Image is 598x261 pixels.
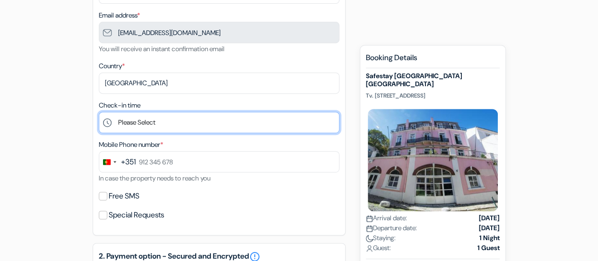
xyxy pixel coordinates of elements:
img: calendar.svg [366,215,373,222]
h5: Safestay [GEOGRAPHIC_DATA] [GEOGRAPHIC_DATA] [366,72,500,88]
div: +351 [121,156,136,168]
img: moon.svg [366,235,373,242]
span: Departure date: [366,223,417,233]
span: Staying: [366,233,396,243]
strong: [DATE] [479,213,500,223]
strong: 1 Guest [477,243,500,253]
strong: [DATE] [479,223,500,233]
strong: 1 Night [479,233,500,243]
p: Tv. [STREET_ADDRESS] [366,92,500,99]
h5: Booking Details [366,53,500,68]
label: Free SMS [109,189,139,203]
input: 912 345 678 [99,151,339,172]
label: Special Requests [109,208,164,222]
img: user_icon.svg [366,245,373,252]
label: Mobile Phone number [99,140,163,150]
input: Enter email address [99,22,339,43]
label: Email address [99,10,140,20]
span: Arrival date: [366,213,407,223]
img: calendar.svg [366,225,373,232]
small: In case the property needs to reach you [99,174,210,182]
label: Country [99,61,125,71]
label: Check-in time [99,100,140,110]
span: Guest: [366,243,391,253]
small: You will receive an instant confirmation email [99,45,225,53]
button: Change country, selected Portugal (+351) [99,152,136,172]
